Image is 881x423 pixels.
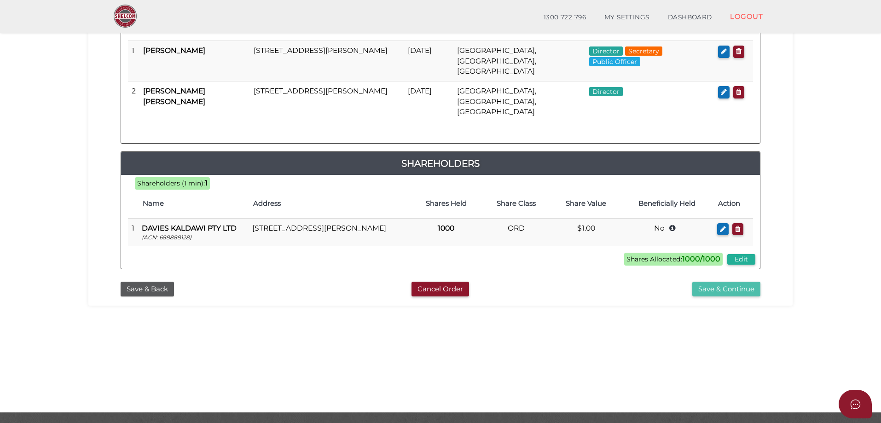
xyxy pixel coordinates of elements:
b: 1000 [438,224,454,232]
td: [STREET_ADDRESS][PERSON_NAME] [249,218,411,246]
b: 1 [205,179,208,187]
span: Secretary [625,46,662,56]
span: Director [589,46,623,56]
td: [GEOGRAPHIC_DATA], [GEOGRAPHIC_DATA], [GEOGRAPHIC_DATA] [453,41,585,81]
button: Save & Back [121,282,174,297]
td: 1 [128,41,139,81]
p: (ACN: 688888128) [142,233,245,241]
span: Shares Allocated: [624,253,723,266]
h4: Name [143,200,244,208]
h4: Beneficially Held [626,200,708,208]
b: [PERSON_NAME] [PERSON_NAME] [143,87,205,105]
td: 1 [128,218,138,246]
td: [STREET_ADDRESS][PERSON_NAME] [250,41,404,81]
b: 1000/1000 [682,255,720,263]
a: 1300 722 796 [534,8,595,27]
button: Edit [727,254,755,265]
h4: Shares Held [416,200,477,208]
td: [DATE] [404,41,453,81]
td: $1.00 [551,218,621,246]
h4: Address [253,200,406,208]
td: [GEOGRAPHIC_DATA], [GEOGRAPHIC_DATA], [GEOGRAPHIC_DATA] [453,81,585,122]
b: [PERSON_NAME] [143,46,205,55]
a: MY SETTINGS [595,8,659,27]
button: Save & Continue [692,282,760,297]
td: ORD [481,218,551,246]
td: [STREET_ADDRESS][PERSON_NAME] [250,81,404,122]
td: No [621,218,713,246]
td: [DATE] [404,81,453,122]
td: 2 [128,81,139,122]
span: Public Officer [589,57,640,66]
button: Open asap [839,390,872,418]
h4: Action [718,200,748,208]
button: Cancel Order [412,282,469,297]
a: Shareholders [121,156,760,171]
span: Shareholders (1 min): [137,179,205,187]
h4: Share Value [556,200,616,208]
span: Director [589,87,623,96]
b: DAVIES KALDAWI PTY LTD [142,224,237,232]
a: LOGOUT [721,7,772,26]
h4: Share Class [486,200,547,208]
a: DASHBOARD [659,8,721,27]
